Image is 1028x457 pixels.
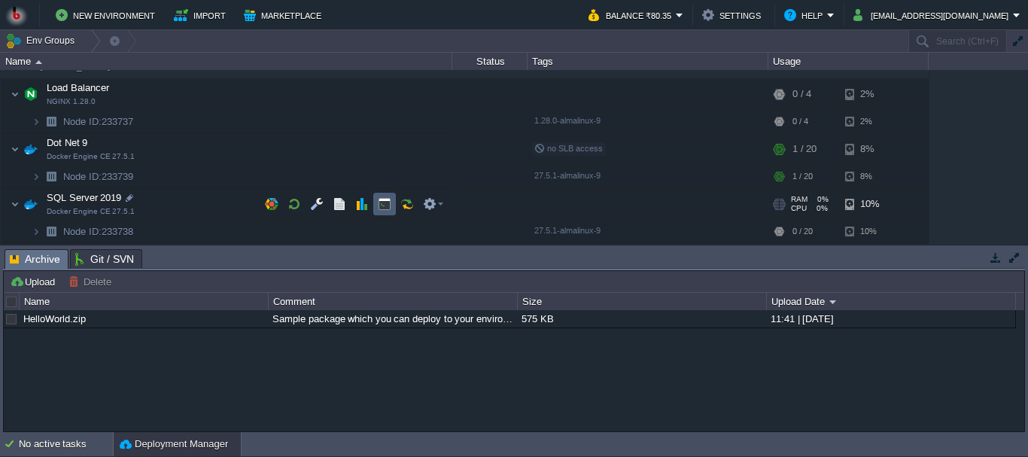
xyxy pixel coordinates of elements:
[20,79,41,109] img: AMDAwAAAACH5BAEAAAAALAAAAAABAAEAAAICRAEAOw==
[62,225,135,238] a: Node ID:233738
[845,134,894,164] div: 8%
[47,152,135,161] span: Docker Engine CE 27.5.1
[269,310,516,328] div: Sample package which you can deploy to your environment. Feel free to delete and upload a package...
[528,53,768,70] div: Tags
[20,134,41,164] img: AMDAwAAAACH5BAEAAAAALAAAAAABAAEAAAICRAEAOw==
[792,110,808,133] div: 0 / 4
[792,79,811,109] div: 0 / 4
[23,313,86,324] a: HelloWorld.zip
[75,250,134,268] span: Git / SVN
[5,4,28,26] img: Bitss Techniques
[68,275,116,288] button: Delete
[45,191,123,204] span: SQL Server 2019
[63,171,102,182] span: Node ID:
[35,60,42,64] img: AMDAwAAAACH5BAEAAAAALAAAAAABAAEAAAICRAEAOw==
[845,79,894,109] div: 2%
[63,116,102,127] span: Node ID:
[47,97,96,106] span: NGINX 1.28.0
[589,6,676,24] button: Balance ₹80.35
[784,6,827,24] button: Help
[10,250,60,269] span: Archive
[534,171,601,180] span: 27.5.1-almalinux-9
[62,115,135,128] a: Node ID:233737
[791,195,807,204] span: RAM
[845,110,894,133] div: 2%
[518,310,765,328] div: 575 KB
[534,116,601,125] span: 1.28.0-almalinux-9
[63,226,102,237] span: Node ID:
[534,226,601,235] span: 27.5.1-almalinux-9
[767,310,1014,328] div: 11:41 | [DATE]
[45,136,90,149] span: Dot Net 9
[45,137,90,148] a: Dot Net 9Docker Engine CE 27.5.1
[19,432,113,456] div: No active tasks
[702,6,765,24] button: Settings
[814,195,829,204] span: 0%
[120,437,228,452] button: Deployment Manager
[813,204,828,213] span: 0%
[32,165,41,188] img: AMDAwAAAACH5BAEAAAAALAAAAAABAAEAAAICRAEAOw==
[45,82,111,93] a: Load BalancerNGINX 1.28.0
[41,110,62,133] img: AMDAwAAAACH5BAEAAAAALAAAAAABAAEAAAICRAEAOw==
[41,165,62,188] img: AMDAwAAAACH5BAEAAAAALAAAAAABAAEAAAICRAEAOw==
[174,6,230,24] button: Import
[11,134,20,164] img: AMDAwAAAACH5BAEAAAAALAAAAAABAAEAAAICRAEAOw==
[11,79,20,109] img: AMDAwAAAACH5BAEAAAAALAAAAAABAAEAAAICRAEAOw==
[853,6,1013,24] button: [EMAIL_ADDRESS][DOMAIN_NAME]
[32,220,41,243] img: AMDAwAAAACH5BAEAAAAALAAAAAABAAEAAAICRAEAOw==
[45,192,123,203] a: SQL Server 2019Docker Engine CE 27.5.1
[62,170,135,183] span: 233739
[20,293,268,310] div: Name
[845,165,894,188] div: 8%
[792,165,813,188] div: 1 / 20
[62,225,135,238] span: 233738
[47,207,135,216] span: Docker Engine CE 27.5.1
[62,170,135,183] a: Node ID:233739
[792,220,813,243] div: 0 / 20
[845,220,894,243] div: 10%
[62,115,135,128] span: 233737
[453,53,527,70] div: Status
[244,6,326,24] button: Marketplace
[10,275,59,288] button: Upload
[519,293,766,310] div: Size
[792,134,817,164] div: 1 / 20
[845,189,894,219] div: 10%
[32,110,41,133] img: AMDAwAAAACH5BAEAAAAALAAAAAABAAEAAAICRAEAOw==
[269,293,517,310] div: Comment
[5,30,80,51] button: Env Groups
[41,220,62,243] img: AMDAwAAAACH5BAEAAAAALAAAAAABAAEAAAICRAEAOw==
[768,293,1015,310] div: Upload Date
[791,204,807,213] span: CPU
[20,189,41,219] img: AMDAwAAAACH5BAEAAAAALAAAAAABAAEAAAICRAEAOw==
[769,53,928,70] div: Usage
[11,189,20,219] img: AMDAwAAAACH5BAEAAAAALAAAAAABAAEAAAICRAEAOw==
[56,6,160,24] button: New Environment
[45,81,111,94] span: Load Balancer
[534,144,603,153] span: no SLB access
[2,53,452,70] div: Name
